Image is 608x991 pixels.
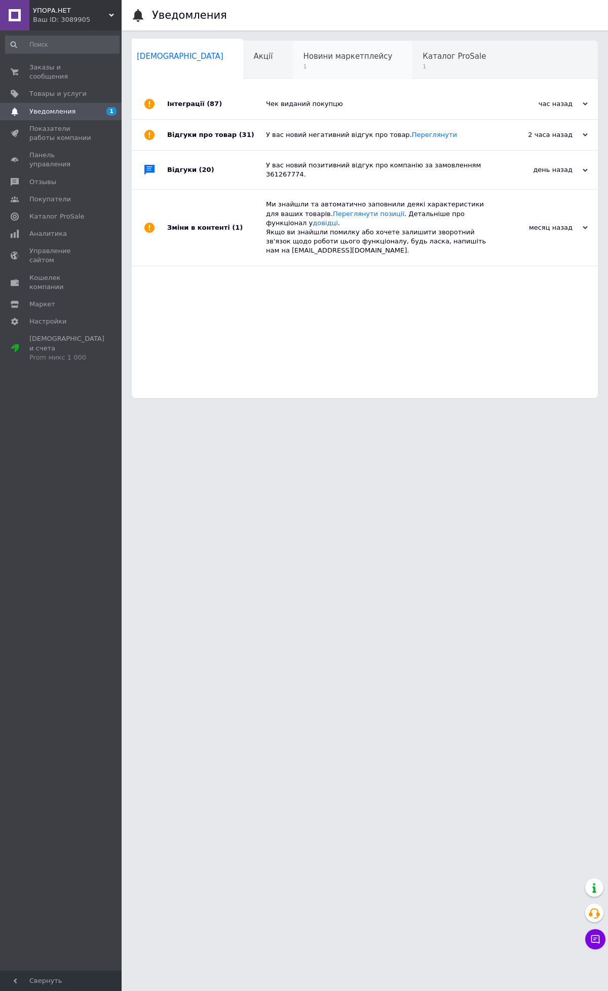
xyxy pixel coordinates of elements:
span: (87) [207,100,222,108]
div: Зміни в контенті [167,190,266,265]
div: Чек виданий покупцю [266,99,486,109]
div: Відгуки про товар [167,120,266,150]
div: Інтеграції [167,89,266,119]
input: Поиск [5,36,120,54]
span: 1 [423,63,486,70]
div: Prom микс 1 000 [29,353,104,362]
span: Каталог ProSale [29,212,84,221]
span: Акції [254,52,273,61]
span: 1 [303,63,392,70]
div: день назад [486,165,588,174]
span: Заказы и сообщения [29,63,94,81]
button: Чат с покупателем [585,929,605,949]
div: У вас новий негативний відгук про товар. [266,130,486,139]
span: Отзывы [29,178,56,187]
a: довідці [313,219,338,227]
span: (1) [232,224,243,231]
span: [DEMOGRAPHIC_DATA] и счета [29,334,104,362]
span: Панель управления [29,151,94,169]
div: месяц назад [486,223,588,232]
span: Кошелек компании [29,273,94,292]
span: Показатели работы компании [29,124,94,143]
span: Новини маркетплейсу [303,52,392,61]
a: Переглянути позиції [333,210,404,218]
span: Настройки [29,317,66,326]
span: (31) [239,131,254,138]
span: Управление сайтом [29,246,94,265]
h1: Уведомления [152,9,227,21]
span: [DEMOGRAPHIC_DATA] [137,52,223,61]
span: Товары и услуги [29,89,87,98]
span: Аналитика [29,229,67,238]
div: 2 часа назад [486,130,588,139]
div: Ваш ID: 3089905 [33,15,122,24]
div: Відгуки [167,151,266,189]
div: У вас новий позитивний відгук про компанію за замовленням 361267774. [266,161,486,179]
span: Уведомления [29,107,75,116]
span: Маркет [29,300,55,309]
a: Переглянути [412,131,457,138]
span: Покупатели [29,195,71,204]
span: (20) [199,166,214,173]
span: УПОРА.НЕТ [33,6,109,15]
span: Каталог ProSale [423,52,486,61]
div: час назад [486,99,588,109]
span: 1 [106,107,117,116]
div: Ми знайшли та автоматично заповнили деякі характеристики для ваших товарів. . Детальніше про функ... [266,200,486,255]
